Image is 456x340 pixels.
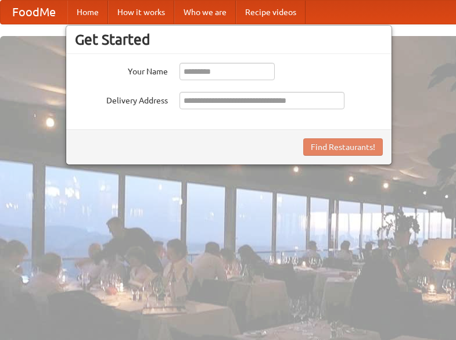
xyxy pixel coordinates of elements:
[236,1,306,24] a: Recipe videos
[1,1,67,24] a: FoodMe
[108,1,174,24] a: How it works
[75,63,168,77] label: Your Name
[67,1,108,24] a: Home
[75,31,383,48] h3: Get Started
[174,1,236,24] a: Who we are
[303,138,383,156] button: Find Restaurants!
[75,92,168,106] label: Delivery Address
